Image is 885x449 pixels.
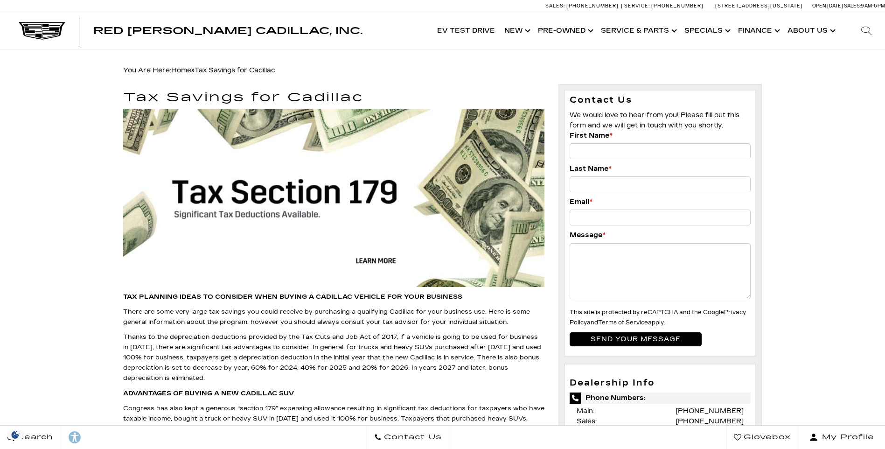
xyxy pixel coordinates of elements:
[783,12,838,49] a: About Us
[19,22,65,40] img: Cadillac Dark Logo with Cadillac White Text
[570,197,592,207] label: Email
[798,426,885,449] button: Open user profile menu
[195,66,275,74] span: Tax Savings for Cadillac
[861,3,885,9] span: 9 AM-6 PM
[715,3,803,9] a: [STREET_ADDRESS][US_STATE]
[171,66,275,74] span: »
[598,319,648,326] a: Terms of Service
[570,111,739,129] span: We would love to hear from you! Please fill out this form and we will get in touch with you shortly.
[123,390,294,397] strong: ADVANTAGES OF BUYING A NEW CADILLAC SUV
[812,3,843,9] span: Open [DATE]
[577,407,594,415] span: Main:
[651,3,704,9] span: [PHONE_NUMBER]
[676,407,744,415] a: [PHONE_NUMBER]
[123,109,544,287] img: Cadillac Section 179 Tax Savings
[570,393,751,404] span: Phone Numbers:
[570,164,612,174] label: Last Name
[93,26,362,35] a: Red [PERSON_NAME] Cadillac, Inc.
[570,131,613,141] label: First Name
[741,431,791,444] span: Glovebox
[570,309,746,326] small: This site is protected by reCAPTCHA and the Google and apply.
[171,66,191,74] a: Home
[726,426,798,449] a: Glovebox
[596,12,680,49] a: Service & Parts
[680,12,733,49] a: Specials
[123,91,544,105] h1: Tax Savings for Cadillac
[93,25,362,36] span: Red [PERSON_NAME] Cadillac, Inc.
[123,332,544,383] p: Thanks to the depreciation deductions provided by the Tax Cuts and Job Act of 2017, if a vehicle ...
[577,417,597,425] span: Sales:
[5,430,26,440] img: Opt-Out Icon
[570,379,751,388] h3: Dealership Info
[570,309,746,326] a: Privacy Policy
[570,95,751,105] h3: Contact Us
[570,332,702,346] input: Send your message
[14,431,53,444] span: Search
[123,66,275,74] span: You Are Here:
[545,3,565,9] span: Sales:
[382,431,442,444] span: Contact Us
[545,3,621,8] a: Sales: [PHONE_NUMBER]
[566,3,619,9] span: [PHONE_NUMBER]
[624,3,650,9] span: Service:
[818,431,874,444] span: My Profile
[533,12,596,49] a: Pre-Owned
[733,12,783,49] a: Finance
[123,293,462,301] strong: TAX PLANNING IDEAS TO CONSIDER WHEN BUYING A CADILLAC VEHICLE FOR YOUR BUSINESS
[676,417,744,425] a: [PHONE_NUMBER]
[123,307,544,327] p: There are some very large tax savings you could receive by purchasing a qualifying Cadillac for y...
[500,12,533,49] a: New
[5,430,26,440] section: Click to Open Cookie Consent Modal
[621,3,706,8] a: Service: [PHONE_NUMBER]
[844,3,861,9] span: Sales:
[367,426,449,449] a: Contact Us
[570,230,606,240] label: Message
[432,12,500,49] a: EV Test Drive
[123,64,762,77] div: Breadcrumbs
